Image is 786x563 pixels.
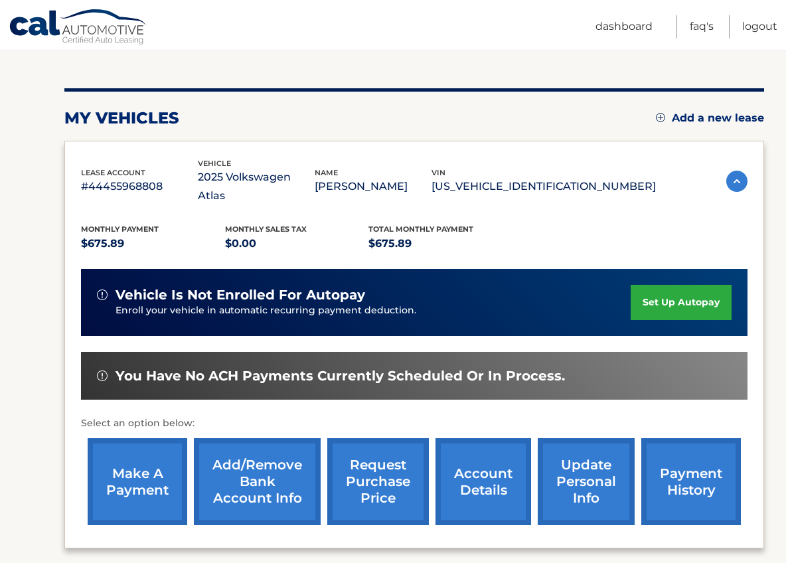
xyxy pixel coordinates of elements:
[435,438,531,525] a: account details
[225,224,307,234] span: Monthly sales Tax
[97,370,108,381] img: alert-white.svg
[315,168,338,177] span: name
[742,15,777,39] a: Logout
[595,15,653,39] a: Dashboard
[225,234,369,253] p: $0.00
[81,224,159,234] span: Monthly Payment
[116,368,565,384] span: You have no ACH payments currently scheduled or in process.
[64,108,179,128] h2: my vehicles
[116,287,365,303] span: vehicle is not enrolled for autopay
[690,15,714,39] a: FAQ's
[327,438,429,525] a: request purchase price
[368,224,473,234] span: Total Monthly Payment
[88,438,187,525] a: make a payment
[432,177,656,196] p: [US_VEHICLE_IDENTIFICATION_NUMBER]
[641,438,741,525] a: payment history
[194,438,321,525] a: Add/Remove bank account info
[368,234,512,253] p: $675.89
[538,438,635,525] a: update personal info
[198,159,231,168] span: vehicle
[726,171,747,192] img: accordion-active.svg
[198,168,315,205] p: 2025 Volkswagen Atlas
[315,177,432,196] p: [PERSON_NAME]
[432,168,445,177] span: vin
[656,113,665,122] img: add.svg
[81,168,145,177] span: lease account
[116,303,631,318] p: Enroll your vehicle in automatic recurring payment deduction.
[656,112,764,125] a: Add a new lease
[631,285,732,320] a: set up autopay
[9,9,148,47] a: Cal Automotive
[81,177,198,196] p: #44455968808
[97,289,108,300] img: alert-white.svg
[81,416,747,432] p: Select an option below:
[81,234,225,253] p: $675.89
